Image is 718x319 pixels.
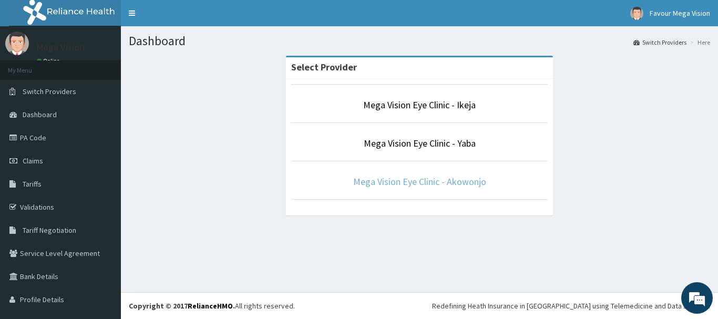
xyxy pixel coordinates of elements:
li: Here [688,38,710,47]
span: Dashboard [23,110,57,119]
div: Redefining Heath Insurance in [GEOGRAPHIC_DATA] using Telemedicine and Data Science! [432,301,710,311]
a: RelianceHMO [188,301,233,311]
strong: Copyright © 2017 . [129,301,235,311]
p: Mega Vision [37,43,85,52]
a: Mega Vision Eye Clinic - Yaba [364,137,476,149]
span: Claims [23,156,43,166]
span: Tariff Negotiation [23,225,76,235]
footer: All rights reserved. [121,292,718,319]
span: Tariffs [23,179,42,189]
a: Mega Vision Eye Clinic - Ikeja [363,99,476,111]
a: Online [37,57,62,65]
span: Favour Mega Vision [650,8,710,18]
img: User Image [5,32,29,55]
span: Switch Providers [23,87,76,96]
h1: Dashboard [129,34,710,48]
img: User Image [630,7,643,20]
strong: Select Provider [291,61,357,73]
a: Mega Vision Eye Clinic - Akowonjo [353,176,486,188]
a: Switch Providers [633,38,686,47]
